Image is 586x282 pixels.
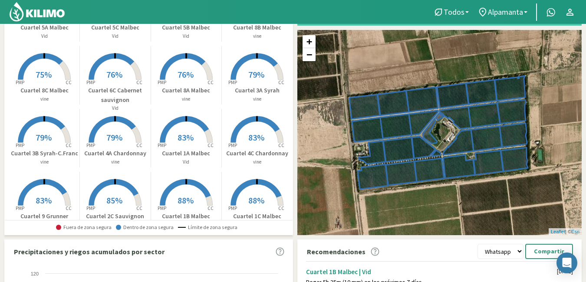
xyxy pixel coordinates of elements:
[222,95,293,103] p: vine
[279,79,285,85] tspan: CC
[228,205,237,211] tspan: PMP
[80,86,150,105] p: Cuartel 6C Cabernet sauvignon
[36,132,52,143] span: 79%
[248,195,264,206] span: 88%
[31,271,39,276] text: 120
[36,69,52,80] span: 75%
[306,268,557,276] div: Cuartel 1B Malbec | Vid
[556,252,577,273] div: Open Intercom Messenger
[80,23,150,32] p: Cuartel 5C Malbec
[303,35,316,48] a: Zoom in
[66,142,72,148] tspan: CC
[9,158,79,166] p: vine
[86,79,95,85] tspan: PMP
[222,33,293,40] p: vine
[207,205,214,211] tspan: CC
[279,142,285,148] tspan: CC
[151,158,221,166] p: Vid
[303,48,316,61] a: Zoom out
[9,1,66,22] img: Kilimo
[80,33,150,40] p: Vid
[222,158,293,166] p: vine
[9,23,79,32] p: Cuartel 5A Malbec
[157,205,166,211] tspan: PMP
[86,205,95,211] tspan: PMP
[106,195,122,206] span: 85%
[16,142,24,148] tspan: PMP
[9,149,79,158] p: Cuartel 3B Syrah-C.Franc
[151,95,221,103] p: vine
[248,69,264,80] span: 79%
[551,229,565,234] a: Leaflet
[157,142,166,148] tspan: PMP
[14,246,165,257] p: Precipitaciones y riegos acumulados por sector
[534,246,564,256] p: Compartir
[9,95,79,103] p: vine
[151,149,221,158] p: Cuartel 1A Malbec
[228,142,237,148] tspan: PMP
[16,79,24,85] tspan: PMP
[56,224,112,230] span: Fuera de zona segura
[178,69,194,80] span: 76%
[228,79,237,85] tspan: PMP
[116,224,174,230] span: Dentro de zona segura
[80,149,150,158] p: Cuartel 4A Chardonnay
[151,212,221,221] p: Cuartel 1B Malbec
[80,212,150,230] p: Cuartel 2C Sauvignon blanc
[151,86,221,95] p: Cuartel 8A Malbec
[137,79,143,85] tspan: CC
[157,79,166,85] tspan: PMP
[488,7,523,16] span: Alpamanta
[222,23,293,32] p: Cuartel 8B Malbec
[222,149,293,158] p: Cuartel 4C Chardonnay
[86,142,95,148] tspan: PMP
[151,33,221,40] p: Vid
[571,229,579,234] a: Esri
[80,158,150,166] p: vine
[549,228,582,236] div: | ©
[36,195,52,206] span: 83%
[9,86,79,95] p: Cuartel 8C Malbec
[279,205,285,211] tspan: CC
[66,205,72,211] tspan: CC
[137,205,143,211] tspan: CC
[207,142,214,148] tspan: CC
[307,246,365,257] p: Recomendaciones
[178,132,194,143] span: 83%
[178,224,237,230] span: Límite de zona segura
[9,212,79,221] p: Cuartel 9 Grunner
[525,244,573,259] button: Compartir
[16,205,24,211] tspan: PMP
[222,86,293,95] p: Cuartel 3A Syrah
[137,142,143,148] tspan: CC
[207,79,214,85] tspan: CC
[80,105,150,112] p: Vid
[151,23,221,32] p: Cuartel 5B Malbec
[106,69,122,80] span: 76%
[178,195,194,206] span: 88%
[9,33,79,40] p: Vid
[66,79,72,85] tspan: CC
[222,212,293,221] p: Cuartel 1C Malbec
[106,132,122,143] span: 79%
[248,132,264,143] span: 83%
[444,7,464,16] span: Todos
